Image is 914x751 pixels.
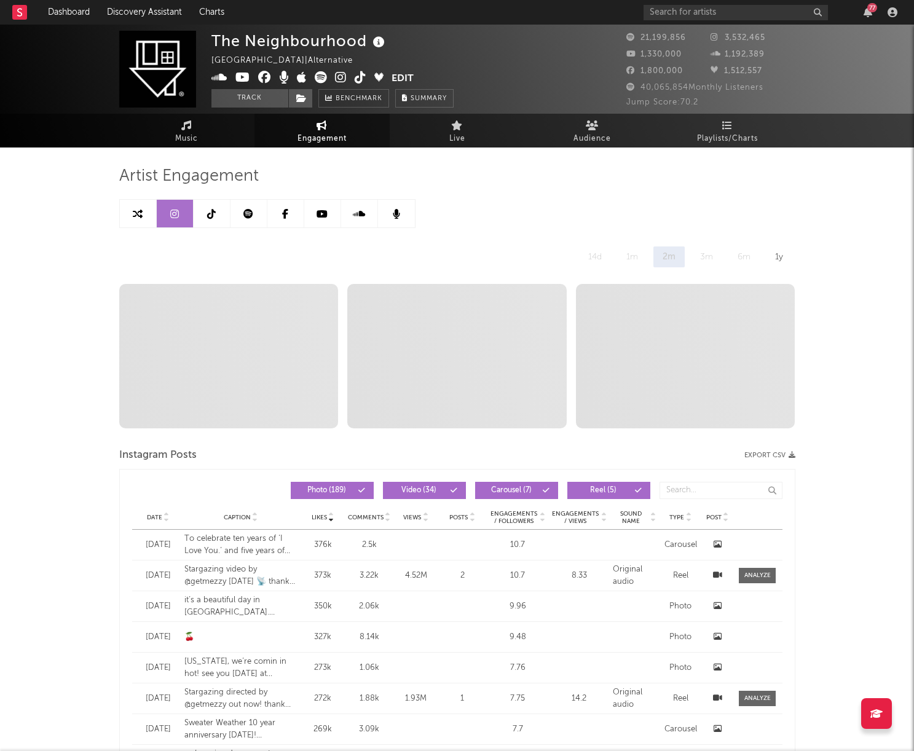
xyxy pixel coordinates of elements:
[441,693,484,705] div: 1
[304,600,342,613] div: 350k
[348,693,391,705] div: 1.88k
[490,723,545,736] div: 7.7
[626,84,763,92] span: 40,065,854 Monthly Listeners
[211,31,388,51] div: The Neighbourhood
[395,89,454,108] button: Summary
[383,482,466,499] button: Video(34)
[411,95,447,102] span: Summary
[573,132,611,146] span: Audience
[662,693,699,705] div: Reel
[660,114,795,147] a: Playlists/Charts
[490,570,545,582] div: 10.7
[626,98,698,106] span: Jump Score: 70.2
[691,246,722,267] div: 3m
[617,246,647,267] div: 1m
[449,132,465,146] span: Live
[348,539,391,551] div: 2.5k
[867,3,877,12] div: 77
[551,510,599,525] span: Engagements / Views
[662,631,699,643] div: Photo
[403,514,421,521] span: Views
[626,34,686,42] span: 21,199,856
[626,67,683,75] span: 1,800,000
[711,67,762,75] span: 1,512,557
[475,482,558,499] button: Carousel(7)
[662,570,699,582] div: Reel
[147,514,162,521] span: Date
[483,487,540,494] span: Carousel ( 7 )
[490,600,545,613] div: 9.96
[525,114,660,147] a: Audience
[551,570,607,582] div: 8.33
[304,723,342,736] div: 269k
[348,570,391,582] div: 3.22k
[348,662,391,674] div: 1.06k
[567,482,650,499] button: Reel(5)
[138,631,178,643] div: [DATE]
[392,71,414,87] button: Edit
[119,448,197,463] span: Instagram Posts
[138,662,178,674] div: [DATE]
[184,594,298,618] div: it’s a beautiful day in [GEOGRAPHIC_DATA]. playing @foresthillsstadium TONIGHT!
[184,717,298,741] div: Sweater Weather 10 year anniversary [DATE]! celebrating with a new merch capsule. also, I Love Yo...
[697,132,758,146] span: Playlists/Charts
[336,92,382,106] span: Benchmark
[744,452,795,459] button: Export CSV
[490,693,545,705] div: 7.75
[211,89,288,108] button: Track
[490,662,545,674] div: 7.76
[119,114,254,147] a: Music
[728,246,760,267] div: 6m
[613,686,656,710] div: Original audio
[706,514,722,521] span: Post
[490,510,538,525] span: Engagements / Followers
[579,246,611,267] div: 14d
[660,482,782,499] input: Search...
[864,7,872,17] button: 77
[653,246,685,267] div: 2m
[184,686,298,710] div: Stargazing directed by @getmezzy out now! thank you @[PERSON_NAME] 🥂✨
[254,114,390,147] a: Engagement
[138,539,178,551] div: [DATE]
[304,631,342,643] div: 327k
[224,514,251,521] span: Caption
[397,693,435,705] div: 1.93M
[348,631,391,643] div: 8.14k
[644,5,828,20] input: Search for artists
[397,570,435,582] div: 4.52M
[138,723,178,736] div: [DATE]
[184,533,298,557] div: To celebrate ten years of ‘I Love You.’ and five years of ‘Hard To Imagine The Neighbourhood Ever...
[184,656,298,680] div: [US_STATE], we’re comin in hot! see you [DATE] at @foresthillsstadium ✨
[490,631,545,643] div: 9.48
[662,723,699,736] div: Carousel
[662,662,699,674] div: Photo
[613,510,648,525] span: Sound Name
[211,53,367,68] div: [GEOGRAPHIC_DATA] | Alternative
[312,514,327,521] span: Likes
[138,600,178,613] div: [DATE]
[669,514,684,521] span: Type
[449,514,468,521] span: Posts
[119,169,259,184] span: Artist Engagement
[304,693,342,705] div: 272k
[490,539,545,551] div: 10.7
[138,570,178,582] div: [DATE]
[291,482,374,499] button: Photo(189)
[613,564,656,588] div: Original audio
[551,693,607,705] div: 14.2
[348,514,384,521] span: Comments
[138,693,178,705] div: [DATE]
[297,132,347,146] span: Engagement
[304,539,342,551] div: 376k
[662,539,699,551] div: Carousel
[318,89,389,108] a: Benchmark
[184,631,298,643] div: 🍒
[390,114,525,147] a: Live
[391,487,447,494] span: Video ( 34 )
[304,570,342,582] div: 373k
[441,570,484,582] div: 2
[348,600,391,613] div: 2.06k
[299,487,355,494] span: Photo ( 189 )
[348,723,391,736] div: 3.09k
[626,50,682,58] span: 1,330,000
